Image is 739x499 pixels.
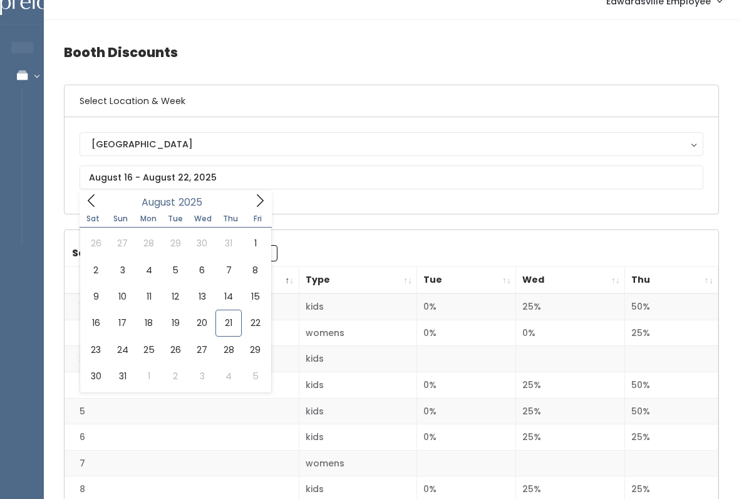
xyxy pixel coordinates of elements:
[83,310,109,336] span: August 16, 2025
[109,230,135,256] span: July 27, 2025
[217,215,244,223] span: Thu
[162,283,189,310] span: August 12, 2025
[109,337,135,363] span: August 24, 2025
[72,245,277,261] label: Search:
[107,215,135,223] span: Sun
[83,230,109,256] span: July 26, 2025
[65,372,299,399] td: 4
[175,194,213,210] input: Year
[625,267,718,294] th: Thu: activate to sort column ascending
[625,320,718,346] td: 25%
[417,293,516,320] td: 0%
[215,363,242,389] span: September 4, 2025
[189,230,215,256] span: July 30, 2025
[136,363,162,389] span: September 1, 2025
[417,424,516,451] td: 0%
[516,372,625,399] td: 25%
[417,398,516,424] td: 0%
[162,337,189,363] span: August 26, 2025
[65,267,299,294] th: Booth Number: activate to sort column descending
[242,337,268,363] span: August 29, 2025
[417,267,516,294] th: Tue: activate to sort column ascending
[625,293,718,320] td: 50%
[299,398,417,424] td: kids
[109,257,135,283] span: August 3, 2025
[299,424,417,451] td: kids
[189,257,215,283] span: August 6, 2025
[136,283,162,310] span: August 11, 2025
[189,310,215,336] span: August 20, 2025
[299,450,417,476] td: womens
[136,257,162,283] span: August 4, 2025
[65,293,299,320] td: 1
[162,310,189,336] span: August 19, 2025
[215,337,242,363] span: August 28, 2025
[80,165,703,189] input: August 16 - August 22, 2025
[109,283,135,310] span: August 10, 2025
[83,337,109,363] span: August 23, 2025
[189,215,217,223] span: Wed
[65,450,299,476] td: 7
[242,257,268,283] span: August 8, 2025
[516,398,625,424] td: 25%
[109,363,135,389] span: August 31, 2025
[80,132,703,156] button: [GEOGRAPHIC_DATA]
[142,197,175,207] span: August
[299,293,417,320] td: kids
[417,372,516,399] td: 0%
[65,346,299,372] td: 3
[299,372,417,399] td: kids
[299,346,417,372] td: kids
[91,137,691,151] div: [GEOGRAPHIC_DATA]
[242,283,268,310] span: August 15, 2025
[625,398,718,424] td: 50%
[136,230,162,256] span: July 28, 2025
[64,35,719,70] h4: Booth Discounts
[516,293,625,320] td: 25%
[242,310,268,336] span: August 22, 2025
[189,363,215,389] span: September 3, 2025
[299,267,417,294] th: Type: activate to sort column ascending
[162,363,189,389] span: September 2, 2025
[625,424,718,451] td: 25%
[625,372,718,399] td: 50%
[83,283,109,310] span: August 9, 2025
[162,230,189,256] span: July 29, 2025
[83,363,109,389] span: August 30, 2025
[136,310,162,336] span: August 18, 2025
[80,215,107,223] span: Sat
[215,310,242,336] span: August 21, 2025
[65,424,299,451] td: 6
[136,337,162,363] span: August 25, 2025
[242,363,268,389] span: September 5, 2025
[516,424,625,451] td: 25%
[189,283,215,310] span: August 13, 2025
[162,257,189,283] span: August 5, 2025
[516,320,625,346] td: 0%
[417,320,516,346] td: 0%
[65,398,299,424] td: 5
[65,85,718,117] h6: Select Location & Week
[215,230,242,256] span: July 31, 2025
[83,257,109,283] span: August 2, 2025
[299,320,417,346] td: womens
[244,215,272,223] span: Fri
[215,257,242,283] span: August 7, 2025
[162,215,189,223] span: Tue
[516,267,625,294] th: Wed: activate to sort column ascending
[215,283,242,310] span: August 14, 2025
[189,337,215,363] span: August 27, 2025
[135,215,162,223] span: Mon
[242,230,268,256] span: August 1, 2025
[65,320,299,346] td: 2
[109,310,135,336] span: August 17, 2025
